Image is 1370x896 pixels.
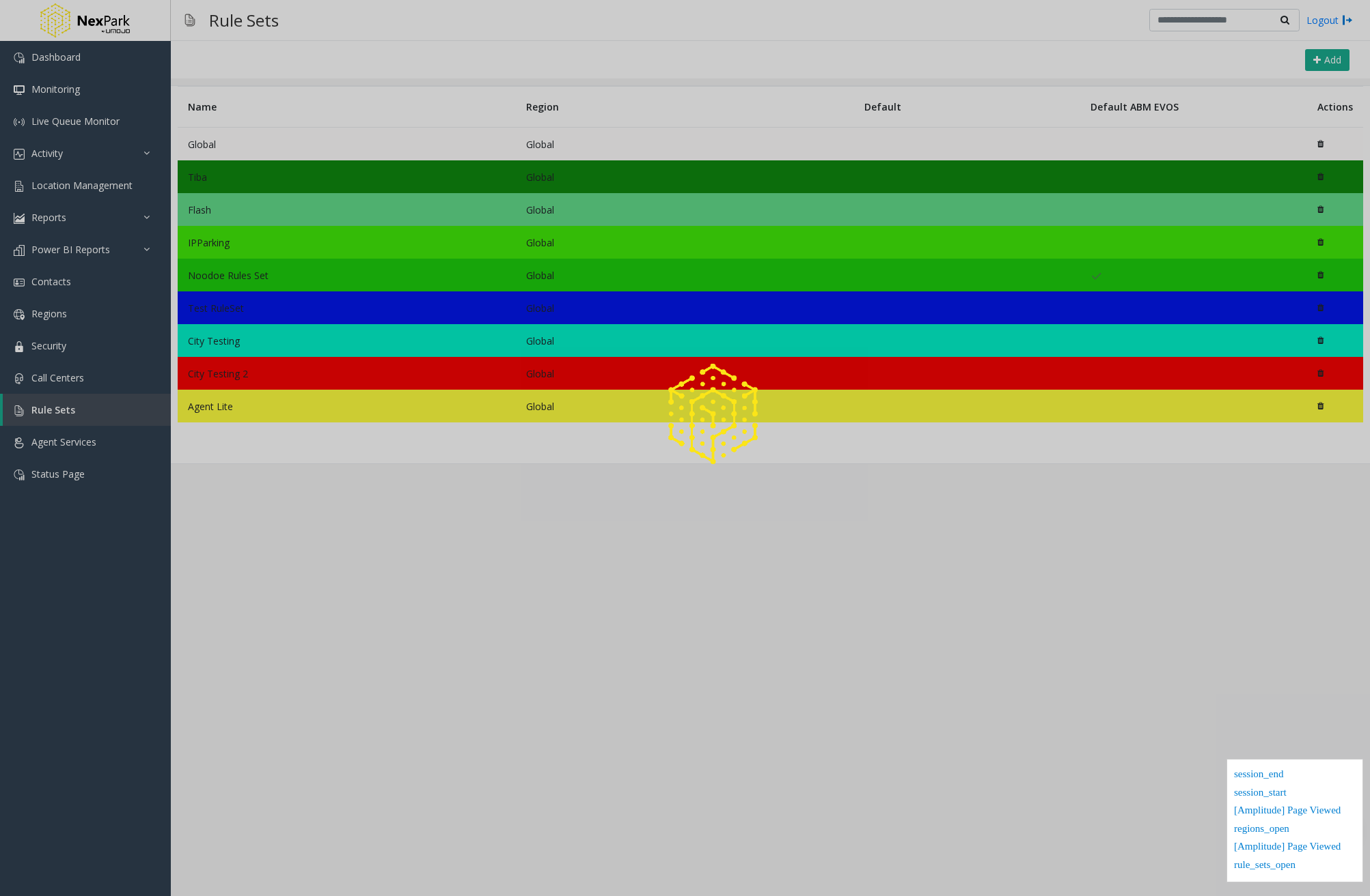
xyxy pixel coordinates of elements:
[1234,839,1356,857] div: [Amplitude] Page Viewed
[1234,785,1356,803] div: session_start
[1234,766,1356,785] div: session_end
[1234,857,1356,876] div: rule_sets_open
[1234,803,1356,821] div: [Amplitude] Page Viewed
[1234,821,1356,839] div: regions_open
